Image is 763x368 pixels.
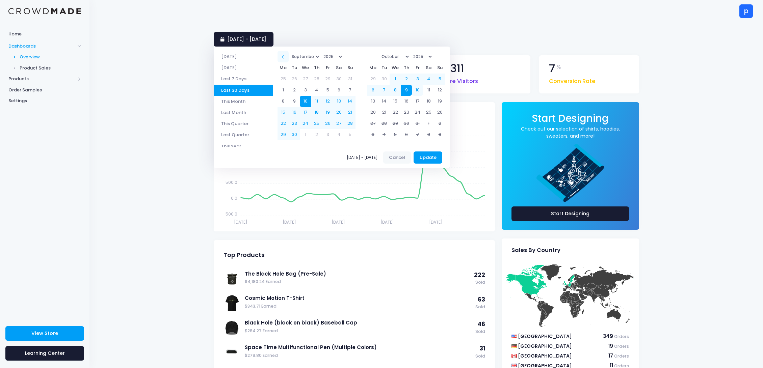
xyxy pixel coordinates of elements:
td: 22 [390,107,401,118]
td: 14 [378,96,390,107]
th: Tu [378,62,390,74]
span: Settings [8,97,81,104]
span: Sold [475,304,485,310]
td: 4 [333,129,344,140]
th: Su [344,62,356,74]
td: 3 [367,129,378,140]
td: 30 [289,129,300,140]
td: 29 [322,74,333,85]
td: 6 [333,85,344,96]
td: 5 [322,85,333,96]
td: 16 [401,96,412,107]
td: 4 [311,85,322,96]
span: $4,180.24 Earned [245,279,471,285]
th: Tu [289,62,300,74]
td: 30 [401,118,412,129]
span: Learning Center [25,350,65,357]
td: 27 [367,118,378,129]
td: 6 [401,129,412,140]
th: Sa [333,62,344,74]
li: Last 7 Days [214,73,273,84]
li: Last 30 Days [214,85,273,96]
span: Dashboards [8,43,75,50]
td: 17 [300,107,311,118]
tspan: 0.0 [231,195,237,201]
td: 17 [412,96,423,107]
td: 4 [378,129,390,140]
th: We [300,62,311,74]
td: 23 [401,107,412,118]
td: 29 [278,129,289,140]
td: 26 [322,118,333,129]
td: 2 [401,74,412,85]
span: Store Visitors [441,74,478,86]
span: [GEOGRAPHIC_DATA] [518,352,572,359]
a: View Store [5,326,84,341]
th: We [390,62,401,74]
span: % [556,63,561,71]
a: Cosmic Motion T-Shirt [245,294,472,302]
td: 24 [412,107,423,118]
span: [DATE] - [DATE] [347,155,380,160]
td: 23 [289,118,300,129]
tspan: [DATE] [429,219,443,225]
td: 18 [311,107,322,118]
td: 11 [423,85,434,96]
li: This Month [214,96,273,107]
td: 25 [423,107,434,118]
a: Space Time Multifunctional Pen (Multiple Colors) [245,344,472,351]
td: 22 [278,118,289,129]
span: Sold [474,279,485,286]
td: 1 [300,129,311,140]
tspan: [DATE] [234,219,247,225]
td: 7 [378,85,390,96]
a: Learning Center [5,346,84,361]
td: 14 [344,96,356,107]
td: 28 [344,118,356,129]
td: 9 [401,85,412,96]
th: Mo [278,62,289,74]
td: 31 [412,118,423,129]
span: 349 [603,333,613,340]
th: Th [311,62,322,74]
td: 19 [322,107,333,118]
td: 28 [311,74,322,85]
td: 26 [289,74,300,85]
td: 11 [311,96,322,107]
span: [DATE] - [DATE] [227,36,266,43]
td: 12 [322,96,333,107]
td: 3 [300,85,311,96]
td: 25 [278,74,289,85]
td: 5 [390,129,401,140]
span: $279.80 Earned [245,352,472,359]
span: Orders [614,334,629,339]
td: 8 [423,129,434,140]
span: Overview [20,54,81,60]
td: 20 [367,107,378,118]
td: 24 [300,118,311,129]
li: Last Month [214,107,273,118]
td: 8 [278,96,289,107]
img: Logo [8,8,81,15]
td: 15 [278,107,289,118]
td: 2 [289,85,300,96]
span: Orders [614,353,629,359]
td: 12 [434,85,445,96]
span: Start Designing [532,111,609,125]
span: 19 [608,342,613,349]
td: 29 [390,118,401,129]
span: [GEOGRAPHIC_DATA] [518,343,572,349]
td: 31 [344,74,356,85]
td: 28 [378,118,390,129]
span: 17 [608,352,613,359]
span: Sales By Country [511,247,560,254]
td: 13 [333,96,344,107]
td: 20 [333,107,344,118]
button: Update [414,151,442,164]
span: [GEOGRAPHIC_DATA] [518,333,572,340]
td: 7 [344,85,356,96]
td: 4 [423,74,434,85]
td: 1 [423,118,434,129]
td: 25 [311,118,322,129]
a: Check out our selection of shirts, hoodies, sweaters, and more! [511,125,629,140]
